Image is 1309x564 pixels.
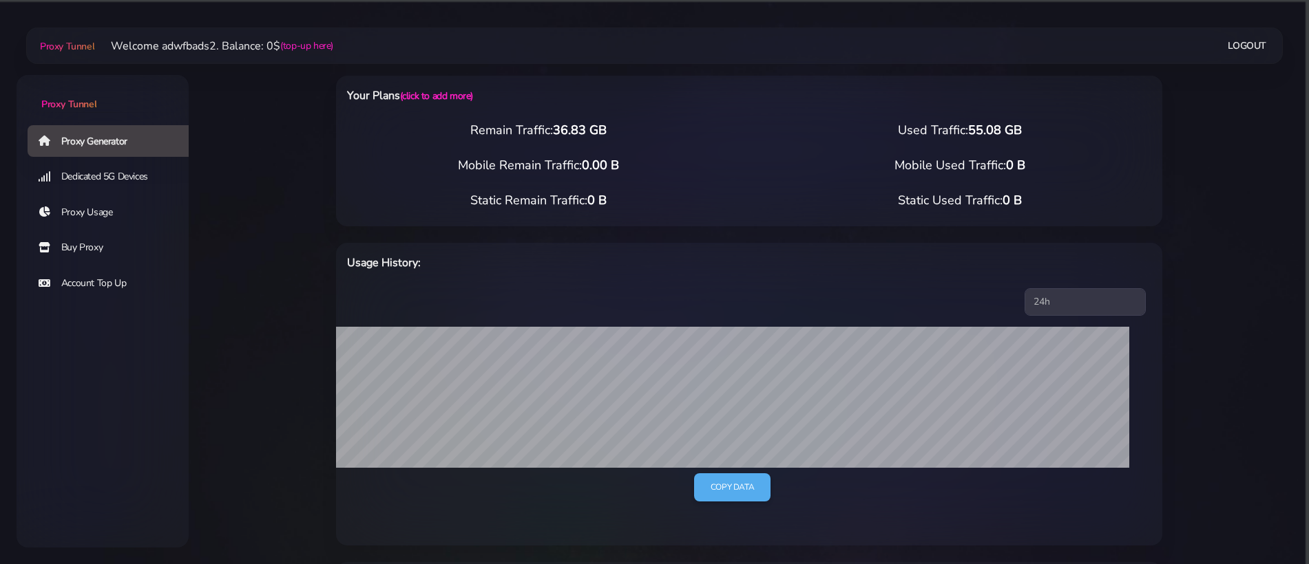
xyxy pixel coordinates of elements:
[41,98,96,111] span: Proxy Tunnel
[28,268,200,299] a: Account Top Up
[749,121,1171,140] div: Used Traffic:
[347,254,809,272] h6: Usage History:
[17,75,189,111] a: Proxy Tunnel
[694,473,771,501] a: Copy data
[749,191,1171,210] div: Static Used Traffic:
[28,232,200,263] a: Buy Proxy
[28,125,200,157] a: Proxy Generator
[749,156,1171,175] div: Mobile Used Traffic:
[968,122,1022,138] span: 55.08 GB
[1228,33,1266,58] a: Logout
[1006,157,1025,173] span: 0 B
[28,161,200,193] a: Dedicated 5G Devices
[328,191,749,210] div: Static Remain Traffic:
[37,35,94,57] a: Proxy Tunnel
[553,122,607,138] span: 36.83 GB
[280,39,333,53] a: (top-up here)
[94,38,333,54] li: Welcome adwfbads2. Balance: 0$
[328,156,749,175] div: Mobile Remain Traffic:
[347,87,809,105] h6: Your Plans
[400,89,473,102] a: (click to add more)
[1003,192,1022,208] span: 0 B
[582,157,619,173] span: 0.00 B
[1106,339,1292,547] iframe: Webchat Widget
[328,121,749,140] div: Remain Traffic:
[587,192,607,208] span: 0 B
[40,40,94,53] span: Proxy Tunnel
[28,197,200,228] a: Proxy Usage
